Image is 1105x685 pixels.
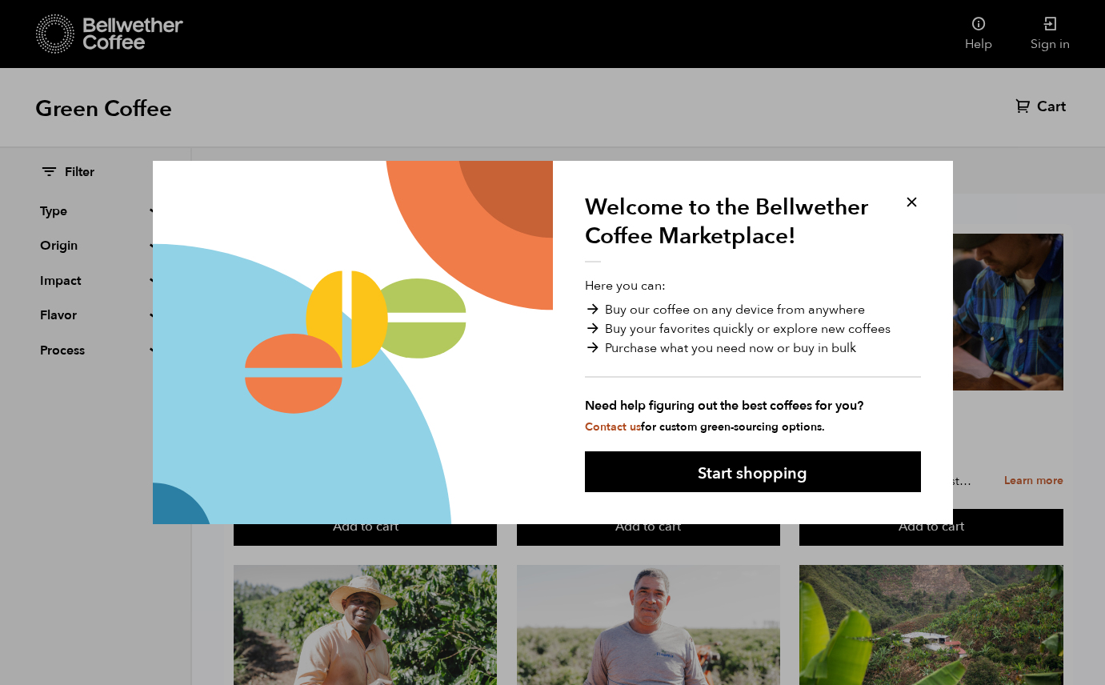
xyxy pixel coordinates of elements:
li: Buy your favorites quickly or explore new coffees [585,319,921,338]
li: Purchase what you need now or buy in bulk [585,338,921,358]
h1: Welcome to the Bellwether Coffee Marketplace! [585,193,881,263]
li: Buy our coffee on any device from anywhere [585,300,921,319]
strong: Need help figuring out the best coffees for you? [585,396,921,415]
a: Contact us [585,419,641,435]
small: for custom green-sourcing options. [585,419,825,435]
p: Here you can: [585,276,921,435]
button: Start shopping [585,451,921,492]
